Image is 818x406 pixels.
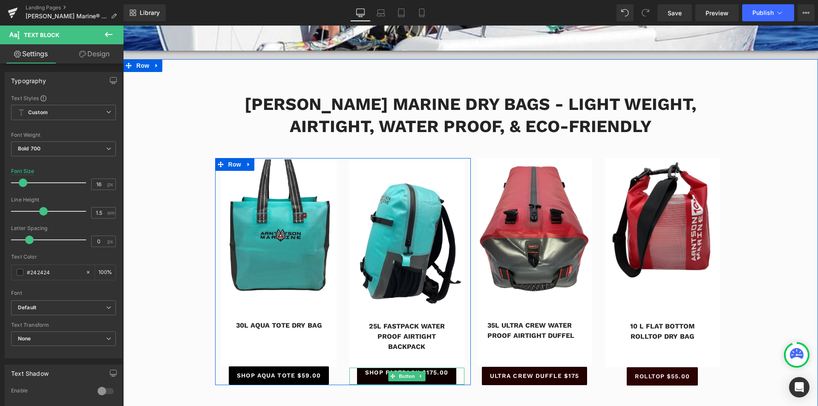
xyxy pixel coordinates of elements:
[11,225,116,231] div: Letter Spacing
[11,365,49,377] div: Text Shadow
[789,377,809,397] div: Open Intercom Messenger
[18,304,36,311] i: Default
[616,4,634,21] button: Undo
[274,346,294,356] span: Button
[11,197,116,203] div: Line Height
[11,322,116,328] div: Text Transform
[11,254,116,260] div: Text Color
[26,4,124,11] a: Landing Pages
[512,346,567,355] span: ROLLTOP $55.00
[120,132,131,145] a: Expand / Collapse
[412,4,432,21] a: Mobile
[107,181,115,187] span: px
[367,346,456,355] span: ULTRA CREW DUFFLE $175
[11,387,89,396] div: Enable
[11,290,116,296] div: Font
[752,9,774,16] span: Publish
[492,296,587,316] p: 10 L FLAT BOTTOM ROLLTOP DRY BAG
[18,145,40,152] b: Bold 700
[98,68,597,112] h2: [PERSON_NAME] MARINE DRY BAGS - LIGHT WEIGHT, AIRTIGHT, WATER PROOF, & ECO-FRIENDLY
[359,341,464,360] a: ULTRA CREW DUFFLE $175
[27,268,81,277] input: Color
[236,296,331,316] p: 25L FASTPACK WATER PROOF AIRTIGHT
[11,95,116,101] div: Text Styles
[798,4,815,21] button: More
[109,295,203,305] p: 30L AQUA TOTE DRY BAG
[742,4,794,21] button: Publish
[11,132,116,138] div: Font Weight
[350,4,371,21] a: Desktop
[234,342,333,359] a: SHOP FASTPACK $175.00
[28,109,48,116] b: Custom
[18,335,31,342] b: None
[107,239,115,244] span: px
[11,72,46,84] div: Typography
[28,34,39,46] a: Expand / Collapse
[668,9,682,17] span: Save
[11,34,28,46] span: Row
[11,168,35,174] div: Font Size
[106,341,206,359] a: SHOP AQUA TOTE $59.00
[706,9,729,17] span: Preview
[637,4,654,21] button: Redo
[114,346,198,354] span: SHOP AQUA TOTE $59.00
[371,4,391,21] a: Laptop
[107,210,115,216] span: em
[391,4,412,21] a: Tablet
[364,295,459,315] p: 35L ULTRA CREW WATER PROOF AIRTIGHT DUFFEL
[26,13,107,20] span: [PERSON_NAME] Marine® - Dry Bags
[24,32,59,38] span: Text Block
[140,9,160,17] span: Library
[63,44,125,63] a: Design
[124,4,166,21] a: New Library
[242,343,325,351] span: SHOP FASTPACK $175.00
[504,342,575,360] a: ROLLTOP $55.00
[95,265,115,280] div: %
[695,4,739,21] a: Preview
[103,132,120,145] span: Row
[293,346,302,356] a: Expand / Collapse
[236,316,331,326] p: BACKPACK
